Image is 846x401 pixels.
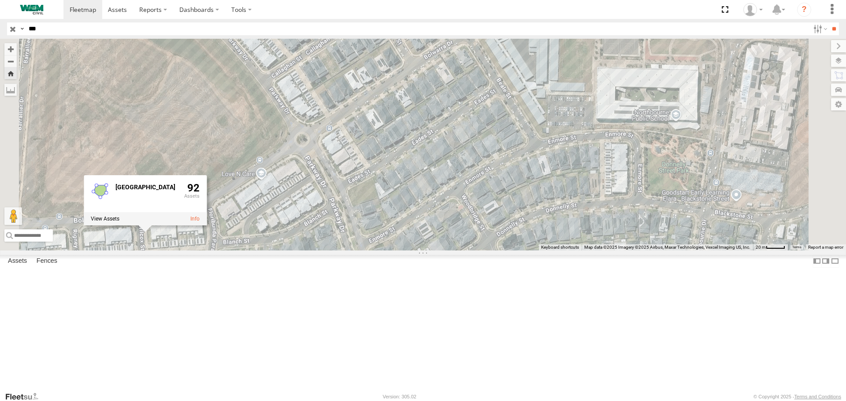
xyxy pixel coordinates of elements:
[821,255,830,268] label: Dock Summary Table to the Right
[753,244,788,250] button: Map Scale: 20 m per 40 pixels
[4,43,17,55] button: Zoom in
[808,245,843,250] a: Report a map error
[831,98,846,110] label: Map Settings
[740,3,766,16] div: Jeff Manalo
[794,394,841,399] a: Terms and Conditions
[541,244,579,250] button: Keyboard shortcuts
[4,207,22,225] button: Drag Pegman onto the map to open Street View
[32,255,62,268] label: Fences
[4,255,31,268] label: Assets
[813,255,821,268] label: Dock Summary Table to the Left
[797,3,811,17] i: ?
[383,394,416,399] div: Version: 305.02
[831,255,839,268] label: Hide Summary Table
[91,216,119,222] label: View assets associated with this fence
[9,5,55,15] img: WEMCivilLogo.svg
[4,67,17,79] button: Zoom Home
[810,22,829,35] label: Search Filter Options
[184,182,200,210] div: 92
[190,216,200,222] a: View fence details
[584,245,750,250] span: Map data ©2025 Imagery ©2025 Airbus, Maxar Technologies, Vexcel Imaging US, Inc.
[4,55,17,67] button: Zoom out
[756,245,766,250] span: 20 m
[753,394,841,399] div: © Copyright 2025 -
[792,245,801,249] a: Terms
[5,392,45,401] a: Visit our Website
[19,22,26,35] label: Search Query
[115,184,177,191] div: Fence Name - Greater Sydney
[4,84,17,96] label: Measure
